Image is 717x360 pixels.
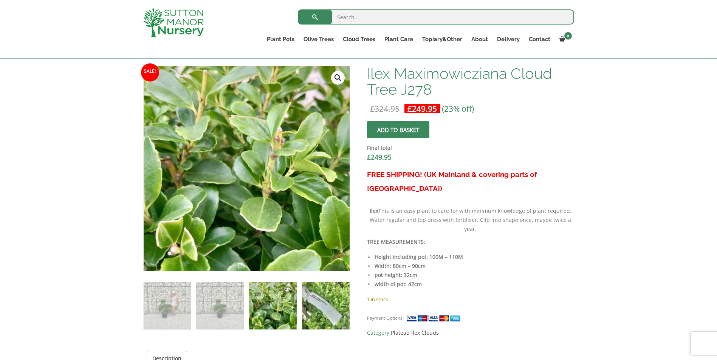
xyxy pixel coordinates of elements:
[370,103,400,114] bdi: 324.95
[391,329,439,336] a: Plateau Ilex Clouds
[299,34,338,45] a: Olive Trees
[367,295,574,304] p: 1 in stock
[367,66,574,97] h1: Ilex Maximowicziana Cloud Tree J278
[407,103,437,114] bdi: 249.95
[375,262,426,269] strong: Width: 80cm – 90cm
[367,206,574,234] p: This is an easy plant to care for with minimum knowledge of plant required. Water regular and top...
[367,328,574,337] span: Category:
[564,32,572,40] span: 0
[524,34,555,45] a: Contact
[249,282,296,329] img: Ilex Maximowicziana Cloud Tree J278 - Image 3
[370,103,375,114] span: £
[380,34,418,45] a: Plant Care
[338,34,380,45] a: Cloud Trees
[144,282,191,329] img: Ilex Maximowicziana Cloud Tree J278
[196,282,243,329] img: Ilex Maximowicziana Cloud Tree J278 - Image 2
[367,121,429,138] button: Add to basket
[375,280,422,288] strong: width of pot: 42cm
[418,34,467,45] a: Topiary&Other
[555,34,574,45] a: 0
[367,168,574,195] h3: FREE SHIPPING! (UK Mainland & covering parts of [GEOGRAPHIC_DATA])
[367,315,404,321] small: Payment Options:
[298,9,574,25] input: Search...
[262,34,299,45] a: Plant Pots
[375,253,463,260] strong: Height including pot: 100M – 110M
[367,152,371,162] span: £
[406,314,463,322] img: payment supported
[442,103,474,114] span: (23% off)
[331,71,345,85] a: View full-screen image gallery
[141,63,159,82] span: Sale!
[367,152,392,162] bdi: 249.95
[143,8,204,37] img: logo
[407,103,412,114] span: £
[370,207,378,214] b: Ilex
[367,238,425,245] strong: TREE MEASUREMENTS:
[492,34,524,45] a: Delivery
[375,271,417,278] strong: pot height: 32cm
[467,34,492,45] a: About
[367,143,574,152] dt: Final total
[302,282,349,329] img: Ilex Maximowicziana Cloud Tree J278 - Image 4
